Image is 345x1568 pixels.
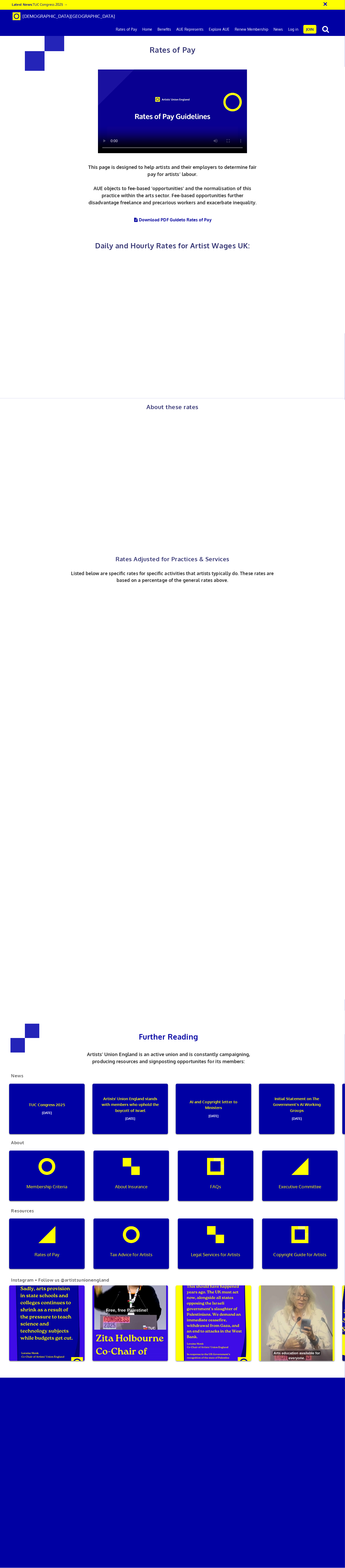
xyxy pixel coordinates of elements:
[174,23,206,36] a: AUE Represents
[89,1084,172,1134] a: Artists’ Union England stands with members who uphold the boycott of Israel[DATE]
[174,1219,257,1269] a: Legal Services for Artists
[155,23,174,36] a: Benefits
[40,404,305,410] h2: About these rates
[87,164,258,206] p: This page is designed to help artists and their employers to determine fair pay for artists’ labo...
[303,25,316,34] a: Join
[232,23,271,36] a: Renew Membership
[258,1219,342,1269] a: Copyright Guide for Artists
[133,217,212,222] a: Download PDF Guideto Rates of Pay
[100,1114,160,1122] span: [DATE]
[183,1111,244,1119] span: [DATE]
[139,1032,198,1042] span: Further Reading
[5,1084,89,1134] a: TUC Congress 2025[DATE]
[258,1151,342,1201] a: Executive Committee
[266,1251,334,1258] p: Copyright Guide for Artists
[90,1151,173,1201] a: About Insurance
[63,570,282,584] p: Listed below are specific rates for specific activities that artists typically do. These rates ar...
[182,1183,250,1190] p: FAQs
[12,2,33,7] strong: Latest News:
[150,45,195,55] span: Rates of Pay
[83,1051,254,1065] p: Artists’ Union England is an active union and is constantly campaigning, producing resources and ...
[97,1251,165,1258] p: Tax Advice for Artists
[9,10,119,23] a: Brand [DEMOGRAPHIC_DATA][GEOGRAPHIC_DATA]
[17,1102,77,1116] p: TUC Congress 2025
[266,1183,334,1190] p: Executive Committee
[183,1099,244,1119] p: AI and Copyright letter to Ministers
[267,1096,327,1122] p: Initial Statement on The Government's AI Working Groups
[174,1151,257,1201] a: FAQs
[181,217,212,222] span: to Rates of Pay
[286,23,301,36] a: Log in
[255,1084,338,1134] a: Initial Statement on The Government's AI Working Groups[DATE]
[95,241,250,250] span: Daily and Hourly Rates for Artist Wages UK:
[97,1183,165,1190] p: About Insurance
[271,23,286,36] a: News
[206,23,232,36] a: Explore AUE
[5,1151,89,1201] a: Membership Criteria
[90,1219,173,1269] a: Tax Advice for Artists
[182,1251,250,1258] p: Legal Services for Artists
[5,1219,89,1269] a: Rates of Pay
[9,556,336,562] h2: Rates Adjusted for Practices & Services
[12,2,67,7] a: Latest News:TUC Congress 2025 →
[13,1251,81,1258] p: Rates of Pay
[172,1084,255,1134] a: AI and Copyright letter to Ministers[DATE]
[17,1108,77,1116] span: [DATE]
[317,24,334,35] button: search
[13,1183,81,1190] p: Membership Criteria
[23,13,115,19] span: [DEMOGRAPHIC_DATA][GEOGRAPHIC_DATA]
[140,23,155,36] a: Home
[100,1096,160,1122] p: Artists’ Union England stands with members who uphold the boycott of Israel
[267,1114,327,1122] span: [DATE]
[113,23,140,36] a: Rates of Pay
